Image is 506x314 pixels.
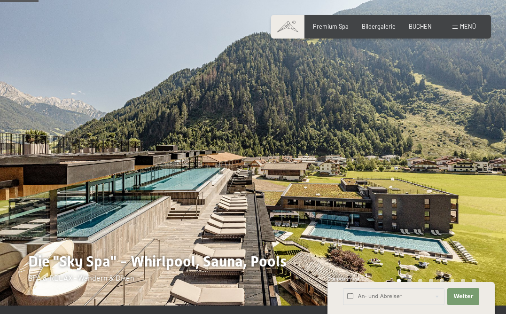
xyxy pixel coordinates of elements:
a: Premium Spa [313,23,349,30]
span: Schnellanfrage [327,276,360,282]
span: Menü [460,23,476,30]
span: Weiter [453,293,473,300]
a: Bildergalerie [362,23,396,30]
a: BUCHEN [409,23,432,30]
button: Weiter [447,288,479,305]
